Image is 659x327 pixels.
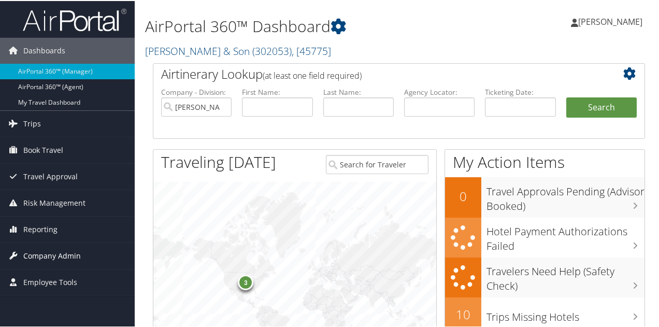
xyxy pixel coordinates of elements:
[145,43,331,57] a: [PERSON_NAME] & Son
[486,258,644,292] h3: Travelers Need Help (Safety Check)
[486,178,644,212] h3: Travel Approvals Pending (Advisor Booked)
[445,305,481,322] h2: 10
[23,110,41,136] span: Trips
[571,5,653,36] a: [PERSON_NAME]
[263,69,362,80] span: (at least one field required)
[23,136,63,162] span: Book Travel
[23,242,81,268] span: Company Admin
[566,96,637,117] button: Search
[486,218,644,252] h3: Hotel Payment Authorizations Failed
[238,274,253,289] div: 3
[445,150,644,172] h1: My Action Items
[485,86,555,96] label: Ticketing Date:
[145,15,483,36] h1: AirPortal 360™ Dashboard
[445,217,644,257] a: Hotel Payment Authorizations Failed
[445,187,481,204] h2: 0
[242,86,312,96] label: First Name:
[486,304,644,323] h3: Trips Missing Hotels
[23,163,78,189] span: Travel Approval
[578,15,642,26] span: [PERSON_NAME]
[161,64,596,82] h2: Airtinerary Lookup
[445,176,644,216] a: 0Travel Approvals Pending (Advisor Booked)
[326,154,428,173] input: Search for Traveler
[23,268,77,294] span: Employee Tools
[23,37,65,63] span: Dashboards
[161,150,276,172] h1: Traveling [DATE]
[323,86,394,96] label: Last Name:
[23,7,126,31] img: airportal-logo.png
[292,43,331,57] span: , [ 45775 ]
[445,257,644,296] a: Travelers Need Help (Safety Check)
[404,86,475,96] label: Agency Locator:
[23,189,85,215] span: Risk Management
[252,43,292,57] span: ( 302053 )
[161,86,232,96] label: Company - Division:
[23,216,58,241] span: Reporting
